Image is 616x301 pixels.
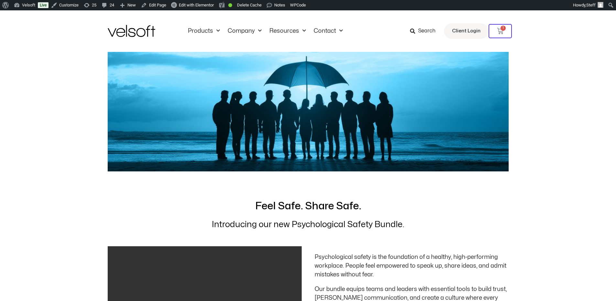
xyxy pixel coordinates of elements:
h2: Feel Safe. Share Safe. [255,199,361,213]
a: ProductsMenu Toggle [184,28,224,35]
span: 1 [501,26,506,31]
span: Client Login [452,27,481,35]
span: Edit with Elementor [179,3,214,7]
a: ContactMenu Toggle [310,28,347,35]
a: Client Login [444,23,489,39]
a: Search [410,26,440,37]
span: Search [418,27,436,35]
nav: Menu [184,28,347,35]
a: ResourcesMenu Toggle [265,28,310,35]
a: Live [38,2,49,8]
h3: Introducing our new Psychological Safety Bundle. [212,219,404,230]
a: CompanyMenu Toggle [224,28,265,35]
a: 1 [489,24,512,38]
img: Velsoft Training Materials [108,25,155,37]
span: Psychological safety is the foundation of a healthy, high-performing workplace. People feel empow... [315,254,506,277]
div: Good [228,3,232,7]
span: Steff [586,3,596,7]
